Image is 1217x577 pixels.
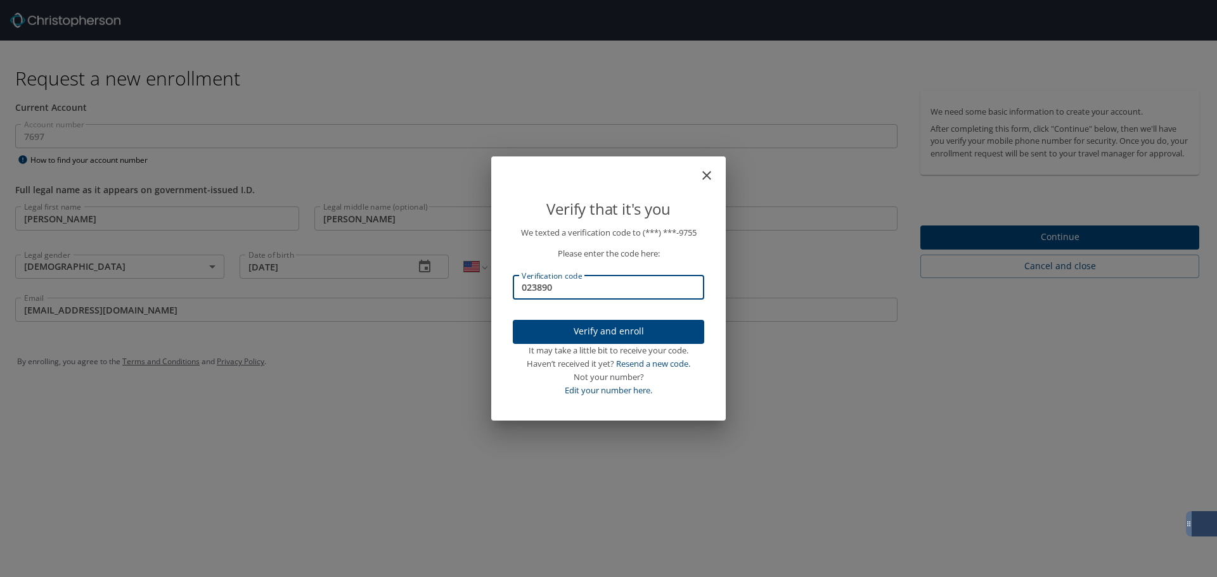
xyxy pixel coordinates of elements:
a: Resend a new code. [616,358,690,369]
p: Please enter the code here: [513,247,704,260]
p: We texted a verification code to (***) ***- 9755 [513,226,704,239]
button: close [705,162,721,177]
div: Not your number? [513,371,704,384]
span: Verify and enroll [523,324,694,339]
button: Verify and enroll [513,320,704,345]
div: It may take a little bit to receive your code. [513,344,704,357]
p: Verify that it's you [513,197,704,221]
div: Haven’t received it yet? [513,357,704,371]
a: Edit your number here. [565,384,652,396]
